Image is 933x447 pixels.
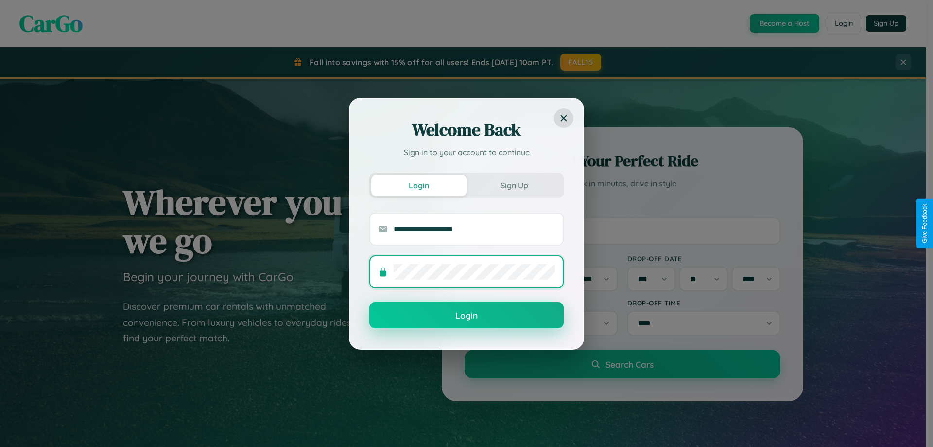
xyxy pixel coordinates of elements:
button: Login [371,175,466,196]
h2: Welcome Back [369,118,564,142]
button: Login [369,302,564,328]
button: Sign Up [466,175,562,196]
p: Sign in to your account to continue [369,146,564,158]
div: Give Feedback [921,204,928,243]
